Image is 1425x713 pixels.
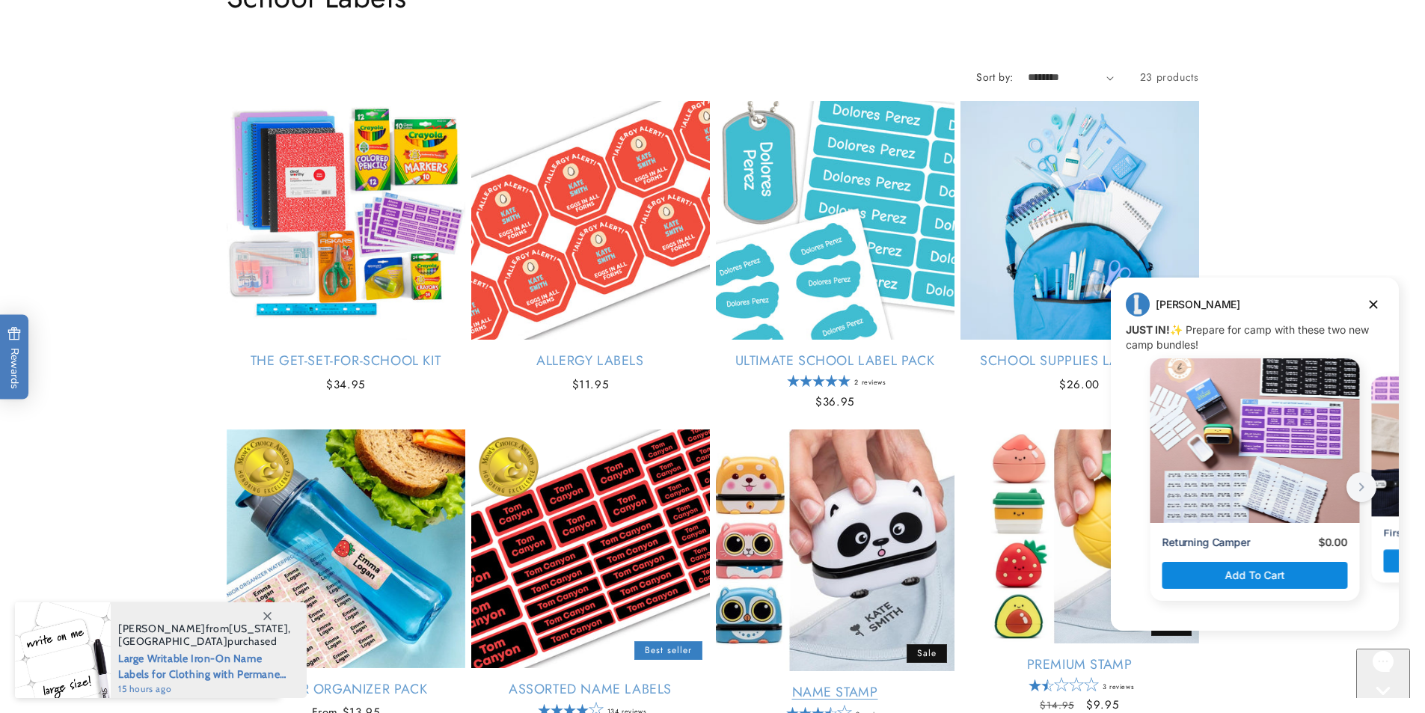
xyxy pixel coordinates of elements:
[247,197,277,227] button: next button
[960,656,1199,673] a: Premium Stamp
[227,681,465,698] a: Junior Organizer Pack
[229,622,288,635] span: [US_STATE]
[227,352,465,370] a: The Get-Set-for-School Kit
[118,648,291,682] span: Large Writable Iron-On Name Labels for Clothing with Permanent Laundry Marker
[1140,70,1199,85] span: 23 products
[118,622,291,648] span: from , purchased
[118,682,291,696] span: 15 hours ago
[1100,275,1410,653] iframe: Gorgias live chat campaigns
[716,352,954,370] a: Ultimate School Label Pack
[118,634,227,648] span: [GEOGRAPHIC_DATA]
[976,70,1013,85] label: Sort by:
[7,326,22,388] span: Rewards
[12,593,189,638] iframe: Sign Up via Text for Offers
[471,352,710,370] a: Allergy Labels
[960,352,1199,370] a: School Supplies Label Pack
[1356,649,1410,698] iframe: Gorgias live chat messenger
[716,684,954,701] a: Name Stamp
[284,251,375,264] p: First Time Camper
[471,681,710,698] a: Assorted Name Labels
